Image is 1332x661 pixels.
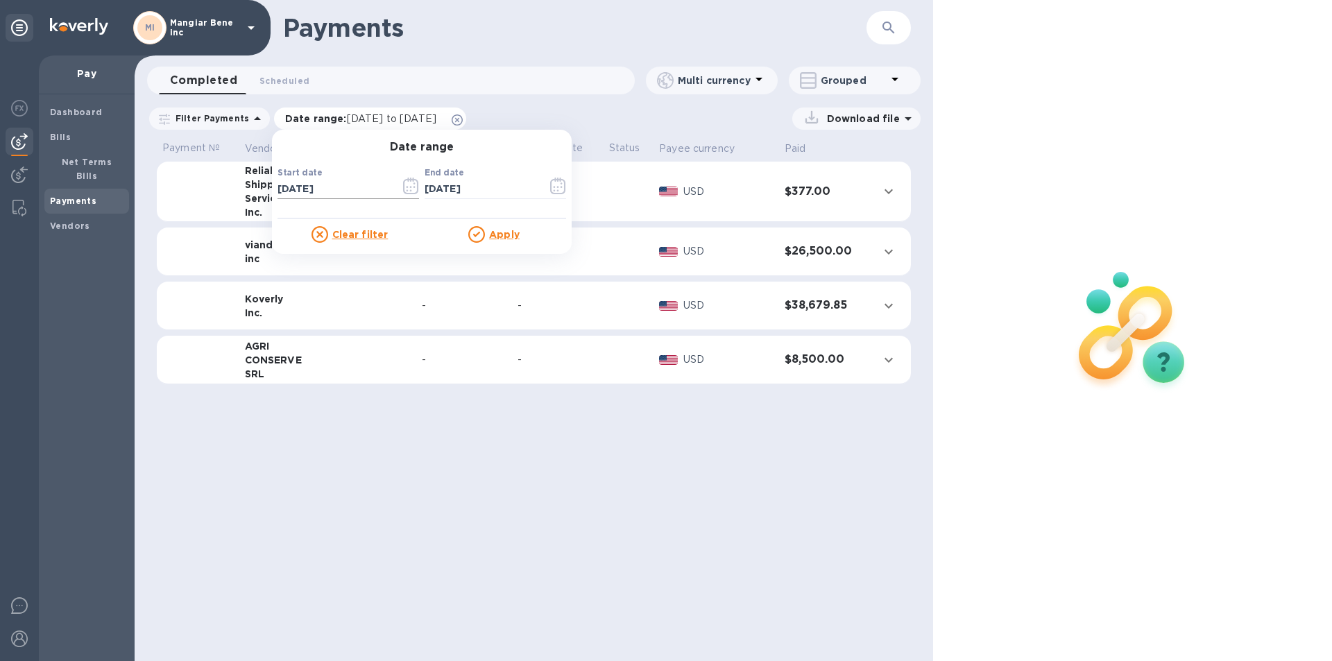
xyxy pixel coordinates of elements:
b: Bills [50,132,71,142]
u: Apply [489,229,520,240]
div: Services [245,191,315,205]
h1: Payments [283,13,866,42]
p: Date range : [285,112,443,126]
img: USD [659,247,678,257]
div: CONSERVE [245,353,315,367]
div: inc [245,252,315,266]
p: USD [683,244,774,259]
p: USD [683,352,774,367]
div: viander [245,238,315,252]
p: Payee currency [659,141,735,156]
span: Vendor [245,141,298,156]
h3: $38,679.85 [785,299,867,312]
div: - [518,298,597,313]
div: - [422,352,506,367]
button: expand row [878,241,899,262]
p: Paid [785,141,806,156]
b: Dashboard [50,107,103,117]
div: Date range:[DATE] to [DATE] [274,108,466,130]
p: Vendor [245,141,280,156]
h3: $8,500.00 [785,353,867,366]
div: Inc. [245,205,315,219]
h3: $377.00 [785,185,867,198]
div: SRL [245,367,315,381]
div: Unpin categories [6,14,33,42]
span: [DATE] to [DATE] [347,113,436,124]
b: Net Terms Bills [62,157,112,181]
div: Inc. [245,306,315,320]
span: Completed [170,71,237,90]
p: USD [683,184,774,199]
img: USD [659,301,678,311]
div: - [518,352,597,367]
p: Filter Payments [170,112,249,124]
h3: Date range [272,141,572,154]
p: Download file [821,112,900,126]
label: Start date [277,169,322,177]
p: Payment № [162,141,234,155]
div: Reliable [245,164,315,178]
button: expand row [878,295,899,316]
b: Vendors [50,221,90,231]
h3: $26,500.00 [785,245,867,258]
span: Paid [785,141,824,156]
p: Mangiar Bene inc [170,18,239,37]
p: USD [683,298,774,313]
u: Clear filter [332,229,388,240]
span: Scheduled [259,74,309,88]
p: Pay [50,67,123,80]
div: - [422,298,506,313]
b: MI [145,22,155,33]
span: Payee currency [659,141,753,156]
div: Shipping [245,178,315,191]
label: End date [425,169,463,177]
div: Koverly [245,292,315,306]
button: expand row [878,181,899,202]
img: USD [659,355,678,365]
p: Multi currency [678,74,751,87]
img: Foreign exchange [11,100,28,117]
img: USD [659,187,678,196]
p: Grouped [821,74,887,87]
p: Status [609,141,649,155]
b: Payments [50,196,96,206]
img: Logo [50,18,108,35]
button: expand row [878,350,899,370]
div: AGRI [245,339,315,353]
